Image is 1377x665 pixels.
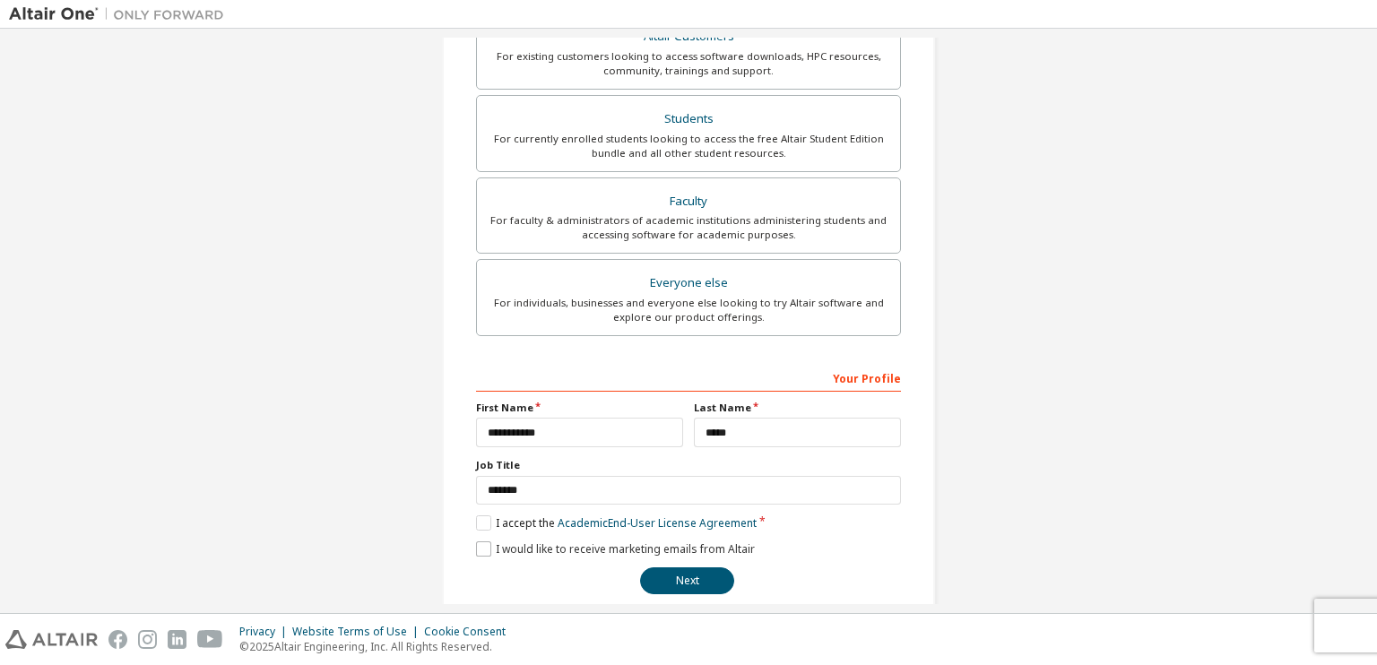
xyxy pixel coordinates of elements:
label: Last Name [694,401,901,415]
div: Cookie Consent [424,625,516,639]
label: Job Title [476,458,901,472]
label: First Name [476,401,683,415]
div: Your Profile [476,363,901,392]
label: I would like to receive marketing emails from Altair [476,541,755,557]
img: youtube.svg [197,630,223,649]
img: Altair One [9,5,233,23]
div: For individuals, businesses and everyone else looking to try Altair software and explore our prod... [488,296,889,324]
div: Everyone else [488,271,889,296]
div: For existing customers looking to access software downloads, HPC resources, community, trainings ... [488,49,889,78]
div: Privacy [239,625,292,639]
a: Academic End-User License Agreement [558,515,757,531]
p: © 2025 Altair Engineering, Inc. All Rights Reserved. [239,639,516,654]
img: instagram.svg [138,630,157,649]
img: altair_logo.svg [5,630,98,649]
div: For faculty & administrators of academic institutions administering students and accessing softwa... [488,213,889,242]
div: For currently enrolled students looking to access the free Altair Student Edition bundle and all ... [488,132,889,160]
div: Students [488,107,889,132]
label: I accept the [476,515,757,531]
div: Website Terms of Use [292,625,424,639]
div: Faculty [488,189,889,214]
img: facebook.svg [108,630,127,649]
button: Next [640,567,734,594]
img: linkedin.svg [168,630,186,649]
